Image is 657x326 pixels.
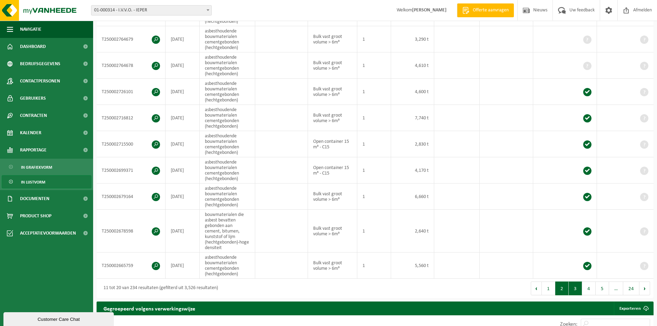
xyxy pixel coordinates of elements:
[166,105,200,131] td: [DATE]
[97,131,166,157] td: T250002715500
[391,52,434,79] td: 4,610 t
[20,124,41,141] span: Kalender
[20,90,46,107] span: Gebruikers
[357,210,391,253] td: 1
[97,253,166,279] td: T250002665759
[20,21,41,38] span: Navigatie
[21,161,52,174] span: In grafiekvorm
[582,281,596,295] button: 4
[166,253,200,279] td: [DATE]
[200,184,255,210] td: asbesthoudende bouwmaterialen cementgebonden (hechtgebonden)
[200,131,255,157] td: asbesthoudende bouwmaterialen cementgebonden (hechtgebonden)
[21,176,45,189] span: In lijstvorm
[166,184,200,210] td: [DATE]
[20,207,51,225] span: Product Shop
[391,157,434,184] td: 4,170 t
[200,26,255,52] td: asbesthoudende bouwmaterialen cementgebonden (hechtgebonden)
[2,160,91,174] a: In grafiekvorm
[20,141,47,159] span: Rapportage
[200,157,255,184] td: asbesthoudende bouwmaterialen cementgebonden (hechtgebonden)
[412,8,447,13] strong: [PERSON_NAME]
[614,302,653,315] a: Exporteren
[542,281,555,295] button: 1
[2,175,91,188] a: In lijstvorm
[555,281,569,295] button: 2
[20,38,46,55] span: Dashboard
[357,79,391,105] td: 1
[391,131,434,157] td: 2,830 t
[97,157,166,184] td: T250002699371
[97,26,166,52] td: T250002764679
[200,52,255,79] td: asbesthoudende bouwmaterialen cementgebonden (hechtgebonden)
[531,281,542,295] button: Previous
[308,79,357,105] td: Bulk vast groot volume > 6m³
[200,210,255,253] td: bouwmaterialen die asbest bevatten gebonden aan cement, bitumen, kunststof of lijm (hechtgebonden...
[166,79,200,105] td: [DATE]
[20,55,60,72] span: Bedrijfsgegevens
[357,253,391,279] td: 1
[97,52,166,79] td: T250002764678
[200,105,255,131] td: asbesthoudende bouwmaterialen cementgebonden (hechtgebonden)
[20,107,47,124] span: Contracten
[391,184,434,210] td: 6,660 t
[20,190,49,207] span: Documenten
[200,79,255,105] td: asbesthoudende bouwmaterialen cementgebonden (hechtgebonden)
[97,210,166,253] td: T250002678598
[308,26,357,52] td: Bulk vast groot volume > 6m³
[100,282,218,295] div: 11 tot 20 van 234 resultaten (gefilterd uit 3,526 resultaten)
[623,281,639,295] button: 24
[391,79,434,105] td: 4,600 t
[20,225,76,242] span: Acceptatievoorwaarden
[97,79,166,105] td: T250002726101
[357,184,391,210] td: 1
[308,105,357,131] td: Bulk vast groot volume > 6m³
[166,131,200,157] td: [DATE]
[97,302,202,315] h2: Gegroepeerd volgens verwerkingswijze
[457,3,514,17] a: Offerte aanvragen
[20,72,60,90] span: Contactpersonen
[166,210,200,253] td: [DATE]
[308,253,357,279] td: Bulk vast groot volume > 6m³
[569,281,582,295] button: 3
[357,131,391,157] td: 1
[639,281,650,295] button: Next
[91,6,211,15] span: 01-000314 - I.V.V.O. - IEPER
[357,26,391,52] td: 1
[308,210,357,253] td: Bulk vast groot volume > 6m³
[97,184,166,210] td: T250002679164
[391,253,434,279] td: 5,560 t
[91,5,212,16] span: 01-000314 - I.V.V.O. - IEPER
[166,52,200,79] td: [DATE]
[166,157,200,184] td: [DATE]
[596,281,609,295] button: 5
[308,52,357,79] td: Bulk vast groot volume > 6m³
[200,253,255,279] td: asbesthoudende bouwmaterialen cementgebonden (hechtgebonden)
[391,105,434,131] td: 7,740 t
[308,131,357,157] td: Open container 15 m³ - C15
[3,311,115,326] iframe: chat widget
[471,7,510,14] span: Offerte aanvragen
[609,281,623,295] span: …
[308,184,357,210] td: Bulk vast groot volume > 6m³
[357,157,391,184] td: 1
[97,105,166,131] td: T250002716812
[308,157,357,184] td: Open container 15 m³ - C15
[166,26,200,52] td: [DATE]
[357,52,391,79] td: 1
[391,210,434,253] td: 2,640 t
[391,26,434,52] td: 3,290 t
[357,105,391,131] td: 1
